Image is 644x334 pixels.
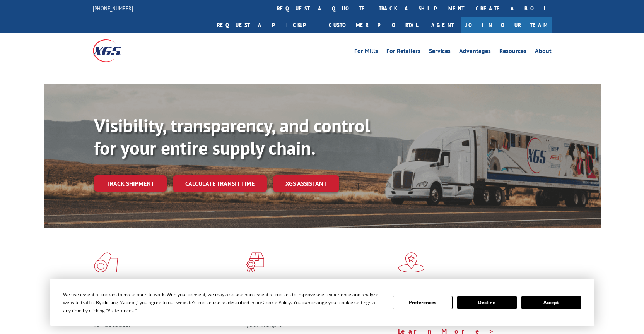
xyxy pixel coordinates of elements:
b: Visibility, transparency, and control for your entire supply chain. [94,113,370,160]
span: Preferences [108,307,134,314]
a: Join Our Team [461,17,552,33]
button: Accept [521,296,581,309]
a: For Retailers [386,48,420,57]
a: Resources [499,48,526,57]
a: Advantages [459,48,491,57]
div: We use essential cookies to make our site work. With your consent, we may also use non-essential ... [63,290,383,315]
a: XGS ASSISTANT [273,175,339,192]
a: Services [429,48,451,57]
a: Track shipment [94,175,167,192]
a: About [535,48,552,57]
a: Agent [424,17,461,33]
button: Decline [457,296,517,309]
div: Cookie Consent Prompt [50,279,594,326]
a: Request a pickup [211,17,323,33]
span: Cookie Policy [263,299,291,306]
a: Customer Portal [323,17,424,33]
a: For Mills [354,48,378,57]
button: Preferences [393,296,452,309]
img: xgs-icon-flagship-distribution-model-red [398,252,425,272]
img: xgs-icon-total-supply-chain-intelligence-red [94,252,118,272]
a: [PHONE_NUMBER] [93,4,133,12]
a: Calculate transit time [173,175,267,192]
span: As an industry carrier of choice, XGS has brought innovation and dedication to flooring logistics... [94,301,240,329]
img: xgs-icon-focused-on-flooring-red [246,252,264,272]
